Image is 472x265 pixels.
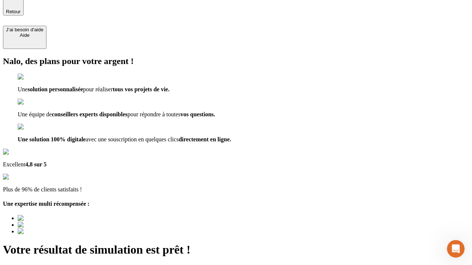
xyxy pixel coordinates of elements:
[447,240,465,258] iframe: Intercom live chat
[18,99,49,105] img: checkmark
[86,136,178,142] span: avec une souscription en quelques clics
[18,74,49,80] img: checkmark
[18,222,86,228] img: Best savings advice award
[18,228,86,235] img: Best savings advice award
[180,111,215,117] span: vos questions.
[178,136,231,142] span: directement en ligne.
[83,86,112,92] span: pour réaliser
[3,201,469,207] h4: Une expertise multi récompensée :
[18,215,86,222] img: Best savings advice award
[3,56,469,66] h2: Nalo, des plans pour votre argent !
[113,86,170,92] span: tous vos projets de vie.
[3,149,46,155] img: Google Review
[28,86,83,92] span: solution personnalisée
[128,111,181,117] span: pour répondre à toutes
[3,243,469,257] h1: Votre résultat de simulation est prêt !
[18,111,52,117] span: Une équipe de
[18,86,28,92] span: Une
[25,161,46,167] span: 4,8 sur 5
[6,27,44,32] div: J’ai besoin d'aide
[3,26,46,49] button: J’ai besoin d'aideAide
[3,161,25,167] span: Excellent
[6,9,21,14] span: Retour
[52,111,127,117] span: conseillers experts disponibles
[6,32,44,38] div: Aide
[18,124,49,130] img: checkmark
[3,174,39,180] img: reviews stars
[3,186,469,193] p: Plus de 96% de clients satisfaits !
[18,136,86,142] span: Une solution 100% digitale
